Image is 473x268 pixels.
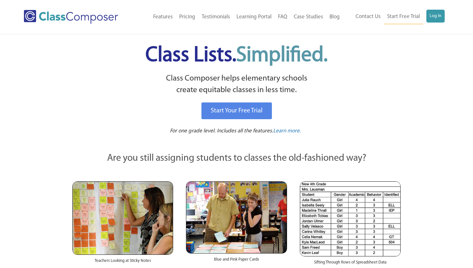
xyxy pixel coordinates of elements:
a: Pricing [176,10,199,24]
a: Blog [326,10,343,24]
span: Learn more. [273,128,301,134]
nav: Header Menu [135,10,343,24]
a: Learn more. [273,127,301,135]
a: Contact Us [352,10,384,24]
img: Teachers Looking at Sticky Notes [72,181,173,255]
a: Start Your Free Trial [201,102,272,119]
img: Blue and Pink Paper Cards [186,181,287,253]
span: Simplified. [236,45,328,66]
img: Spreadsheets [300,181,401,256]
a: Learning Portal [233,10,275,24]
img: Class Composer [24,10,118,24]
a: Features [150,10,176,24]
p: Are you still assigning students to classes the old-fashioned way? [72,151,401,166]
span: For one grade level. Includes all the features. [170,128,273,134]
a: Start Free Trial [384,10,423,24]
p: Class Composer helps elementary schools create equitable classes in less time. [71,73,402,96]
span: Class Lists. [145,45,328,66]
a: Log In [426,10,445,23]
a: Testimonials [199,10,233,24]
a: Case Studies [291,10,326,24]
span: Start Your Free Trial [211,108,263,114]
nav: Header Menu [343,10,445,24]
a: FAQ [275,10,291,24]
